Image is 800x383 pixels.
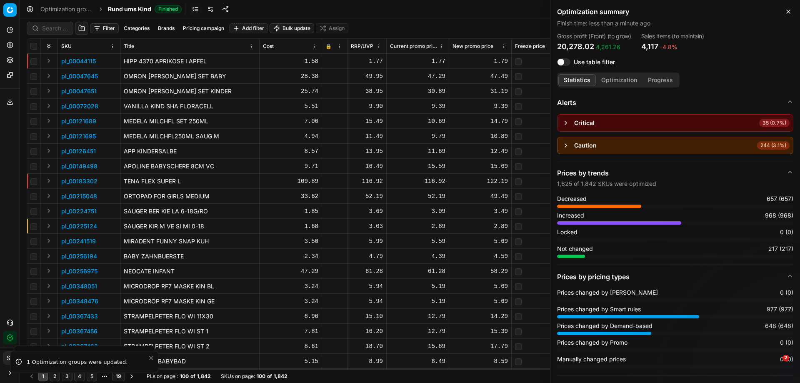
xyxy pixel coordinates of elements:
div: 9.90 [351,102,383,110]
p: 1,625 of 1,842 SKUs were optimized [557,180,656,188]
p: VANILLA KIND SHA FLORACELL [124,102,256,110]
button: Alerts [557,91,793,114]
div: 2.34 [263,252,318,260]
input: Search by SKU or title [42,24,68,33]
button: pl_00225124 [61,222,97,230]
p: pl_00047651 [61,87,97,95]
div: 4.39 [390,252,445,260]
button: pl_00241519 [61,237,96,245]
div: 5.19 [390,297,445,305]
div: 13.95 [351,147,383,155]
span: PLs on page [147,373,175,380]
p: pl_00224751 [61,207,97,215]
button: Expand [44,311,54,321]
span: Manually changed prices [557,355,626,363]
div: 12.79 [390,312,445,320]
div: 1.79 [452,57,508,65]
span: RRP/UVP [351,43,373,50]
span: Prices changed by Promo [557,338,627,347]
button: pl_00183302 [61,177,97,185]
div: 3.24 [263,282,318,290]
span: 657 (657) [767,195,793,203]
button: Close toast [146,353,156,363]
div: 47.29 [390,72,445,80]
span: 968 (968) [765,211,793,220]
span: New promo price [452,43,493,50]
div: 18.70 [351,342,383,350]
div: 9.71 [263,162,318,170]
span: Locked [557,228,577,236]
div: 116.92 [351,177,383,185]
button: Prices by pricing types [557,265,793,288]
p: MICRODROP RF7 MASKE KIN BL [124,282,256,290]
p: STRAMPELPETER FLO WI ST 2 [124,342,256,350]
div: 17.79 [452,342,508,350]
div: 5.59 [390,237,445,245]
div: 11.69 [390,147,445,155]
div: 10.69 [390,117,445,125]
p: OMRON [PERSON_NAME] SET BABY [124,72,256,80]
span: SJ [4,352,16,364]
span: Rund ums KindFinished [108,5,182,13]
p: MICRODROP RF7 MASKE KIN GE [124,297,256,305]
div: 15.10 [351,312,383,320]
div: 16.49 [351,162,383,170]
div: 5.19 [390,282,445,290]
button: Expand [44,341,54,351]
div: 1 Optimization groups were updated. [27,358,148,366]
p: pl_00215048 [61,192,97,200]
p: pl_00047645 [61,72,98,80]
span: 20,278.02 [557,42,594,51]
span: 4,117 [641,42,658,51]
button: Go to next page [127,371,137,381]
button: Expand [44,86,54,96]
p: MOLKEBAD BABYBAD [124,357,256,365]
div: 15.59 [390,162,445,170]
button: pl_00121689 [61,117,96,125]
div: 5.51 [263,102,318,110]
span: Rund ums Kind [108,5,151,13]
div: 3.69 [351,207,383,215]
div: Critical [574,119,595,127]
div: 8.99 [351,357,383,365]
button: Expand [44,146,54,156]
div: 3.03 [351,222,383,230]
p: OMRON [PERSON_NAME] SET KINDER [124,87,256,95]
div: 5.99 [351,237,383,245]
div: Caution [574,141,597,150]
div: 49.49 [452,192,508,200]
div: 1.77 [390,57,445,65]
p: MEDELA MILCHFL250ML SAUG M [124,132,256,140]
span: Not changed [557,245,593,253]
span: Prices changed by Demand-based [557,322,652,330]
label: Use table filter [574,59,615,65]
button: 19 [112,371,125,381]
p: pl_00044115 [61,57,96,65]
div: 38.95 [351,87,383,95]
div: 33.62 [263,192,318,200]
p: TENA FLEX SUPER L [124,177,256,185]
button: Statistics [558,74,596,86]
div: 58.29 [452,267,508,275]
strong: of [267,373,272,380]
button: Bulk update [270,23,314,33]
div: 16.20 [351,327,383,335]
button: Expand [44,116,54,126]
button: Expand [44,176,54,186]
div: 61.28 [351,267,383,275]
div: 2.89 [390,222,445,230]
div: 116.92 [390,177,445,185]
div: 9.39 [390,102,445,110]
div: 30.89 [390,87,445,95]
p: NEOCATE INFANT [124,267,256,275]
button: Expand [44,266,54,276]
button: Expand [44,161,54,171]
button: SJ [3,351,17,365]
div: 49.95 [351,72,383,80]
div: 14.29 [452,312,508,320]
div: 47.49 [452,72,508,80]
p: pl_00348051 [61,282,97,290]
